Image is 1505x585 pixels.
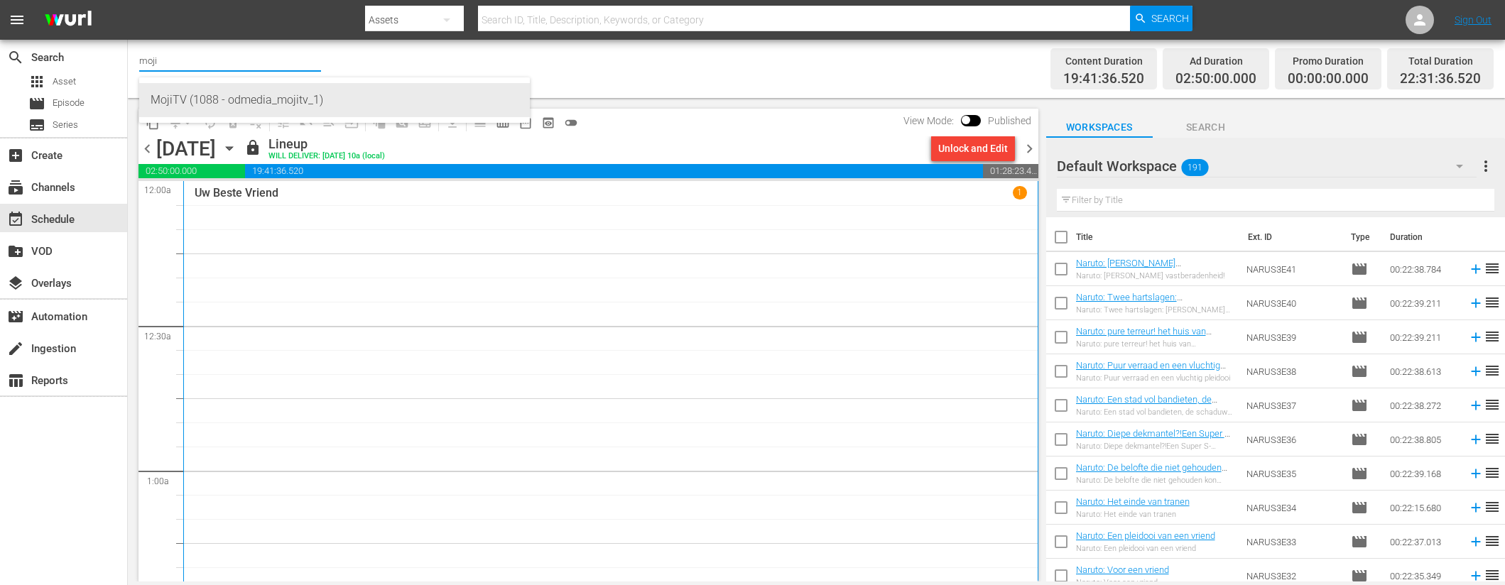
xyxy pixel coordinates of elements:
[1468,363,1484,379] svg: Add to Schedule
[1468,329,1484,345] svg: Add to Schedule
[7,179,24,196] span: Channels
[1351,431,1368,448] span: Episode
[1484,464,1501,481] span: reorder
[931,136,1015,161] button: Unlock and Edit
[138,140,156,158] span: chevron_left
[1351,329,1368,346] span: Episode
[1057,146,1477,186] div: Default Workspace
[1468,432,1484,447] svg: Add to Schedule
[9,11,26,28] span: menu
[1484,532,1501,550] span: reorder
[1468,466,1484,481] svg: Add to Schedule
[1351,533,1368,550] span: Episode
[7,308,24,325] span: Automation
[1384,354,1462,388] td: 00:22:38.613
[1076,360,1226,381] a: Naruto: Puur verraad en een vluchtig pleidooi
[1468,398,1484,413] svg: Add to Schedule
[1468,534,1484,550] svg: Add to Schedule
[1351,465,1368,482] span: Episode
[1468,295,1484,311] svg: Add to Schedule
[1241,456,1344,491] td: NARUS3E35
[1076,442,1236,451] div: Naruto: Diepe dekmantel?!Een Super S-Ranked missie!
[1484,498,1501,515] span: reorder
[1384,286,1462,320] td: 00:22:39.211
[1063,51,1144,71] div: Content Duration
[1076,510,1190,519] div: Naruto: Het einde van tranen
[53,118,78,132] span: Series
[268,152,385,161] div: WILL DELIVER: [DATE] 10a (local)
[1063,71,1144,87] span: 19:41:36.520
[1477,149,1494,183] button: more_vert
[7,243,24,260] span: VOD
[7,49,24,66] span: Search
[1076,462,1227,483] a: Naruto: De belofte die niet gehouden kon worden
[1181,153,1208,182] span: 191
[1384,456,1462,491] td: 00:22:39.168
[1384,320,1462,354] td: 00:22:39.211
[1384,388,1462,422] td: 00:22:38.272
[7,147,24,164] span: Create
[1241,252,1344,286] td: NARUS3E41
[1076,544,1215,553] div: Naruto: Een pleidooi van een vriend
[1384,252,1462,286] td: 00:22:38.784
[1175,71,1256,87] span: 02:50:00.000
[1351,295,1368,312] span: Episode
[1468,261,1484,277] svg: Add to Schedule
[1241,525,1344,559] td: NARUS3E33
[1076,305,1236,315] div: Naruto: Twee hartslagen: [PERSON_NAME] valkuil
[1153,119,1259,136] span: Search
[268,136,385,152] div: Lineup
[1076,258,1181,279] a: Naruto: [PERSON_NAME] vastberadenheid!
[28,95,45,112] span: Episode
[34,4,102,37] img: ans4CAIJ8jUAAAAAAAAAAAAAAAAAAAAAAAAgQb4GAAAAAAAAAAAAAAAAAAAAAAAAJMjXAAAAAAAAAAAAAAAAAAAAAAAAgAT5G...
[245,164,983,178] span: 19:41:36.520
[1241,388,1344,422] td: NARUS3E37
[1484,396,1501,413] span: reorder
[1384,491,1462,525] td: 00:22:15.680
[1455,14,1492,26] a: Sign Out
[1076,476,1236,485] div: Naruto: De belofte die niet gehouden kon worden
[1351,261,1368,278] span: Episode
[1351,567,1368,584] span: Episode
[1076,326,1212,347] a: Naruto: pure terreur! het huis van [PERSON_NAME]!
[1076,564,1169,575] a: Naruto: Voor een vriend
[1241,320,1344,354] td: NARUS3E39
[1484,362,1501,379] span: reorder
[28,73,45,90] span: Asset
[53,75,76,89] span: Asset
[1076,394,1217,415] a: Naruto: Een stad vol bandieten, de schaduw van de Fuma Clan
[1076,271,1236,280] div: Naruto: [PERSON_NAME] vastberadenheid!
[1076,339,1236,349] div: Naruto: pure terreur! het huis van [PERSON_NAME]!
[537,111,560,134] span: View Backup
[983,164,1038,178] span: 01:28:23.480
[1400,71,1481,87] span: 22:31:36.520
[7,340,24,357] span: Ingestion
[541,116,555,130] span: preview_outlined
[1076,428,1233,449] a: Naruto: Diepe dekmantel?!Een Super S-Ranked missie!
[195,186,278,199] p: Uw Beste Vriend
[560,111,582,134] span: 24 hours Lineup View is OFF
[7,211,24,228] span: Schedule
[1241,354,1344,388] td: NARUS3E38
[938,136,1008,161] div: Unlock and Edit
[1468,500,1484,515] svg: Add to Schedule
[1468,568,1484,584] svg: Add to Schedule
[1484,567,1501,584] span: reorder
[1288,51,1369,71] div: Promo Duration
[1017,187,1022,197] p: 1
[1384,525,1462,559] td: 00:22:37.013
[138,164,245,178] span: 02:50:00.000
[1076,530,1215,541] a: Naruto: Een pleidooi van een vriend
[564,116,578,130] span: toggle_off
[151,83,518,117] div: MojiTV (1088 - odmedia_mojitv_1)
[1076,373,1236,383] div: Naruto: Puur verraad en een vluchtig pleidooi
[1076,292,1183,313] a: Naruto: Twee hartslagen: [PERSON_NAME] valkuil
[1241,422,1344,456] td: NARUS3E36
[1484,328,1501,345] span: reorder
[1381,217,1467,257] th: Duration
[1351,397,1368,414] span: Episode
[1400,51,1481,71] div: Total Duration
[1239,217,1342,257] th: Ext. ID
[1021,140,1038,158] span: chevron_right
[1130,6,1192,31] button: Search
